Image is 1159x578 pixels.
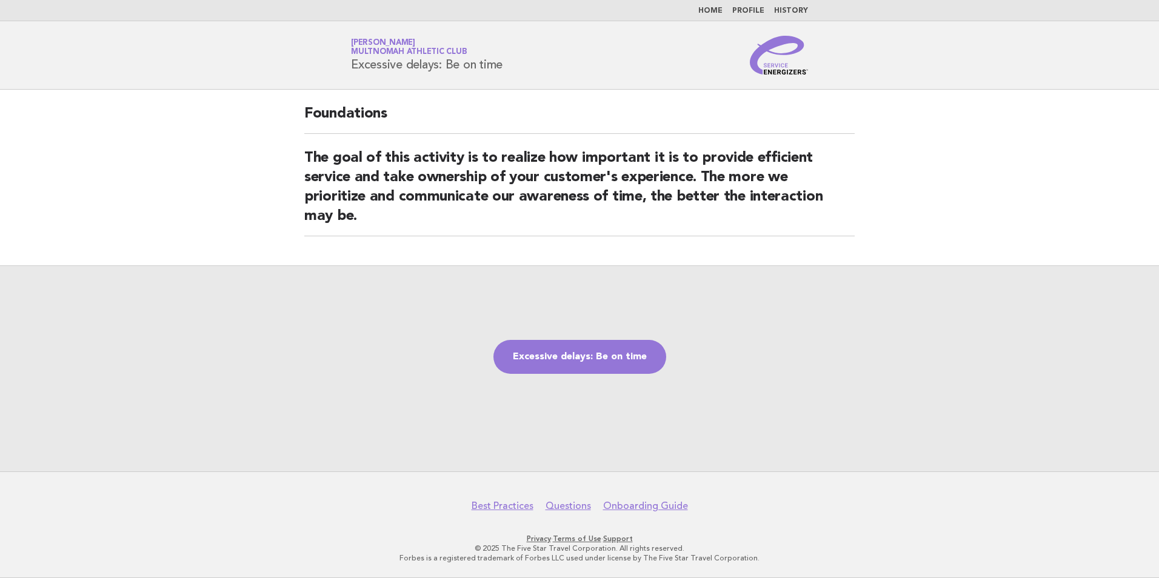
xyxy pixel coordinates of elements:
[472,500,533,512] a: Best Practices
[603,500,688,512] a: Onboarding Guide
[750,36,808,75] img: Service Energizers
[493,340,666,374] a: Excessive delays: Be on time
[527,534,551,543] a: Privacy
[351,48,467,56] span: Multnomah Athletic Club
[304,104,855,134] h2: Foundations
[774,7,808,15] a: History
[603,534,633,543] a: Support
[546,500,591,512] a: Questions
[209,553,950,563] p: Forbes is a registered trademark of Forbes LLC used under license by The Five Star Travel Corpora...
[698,7,723,15] a: Home
[304,148,855,236] h2: The goal of this activity is to realize how important it is to provide efficient service and take...
[209,534,950,543] p: · ·
[209,543,950,553] p: © 2025 The Five Star Travel Corporation. All rights reserved.
[351,39,467,56] a: [PERSON_NAME]Multnomah Athletic Club
[732,7,764,15] a: Profile
[553,534,601,543] a: Terms of Use
[351,39,503,71] h1: Excessive delays: Be on time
